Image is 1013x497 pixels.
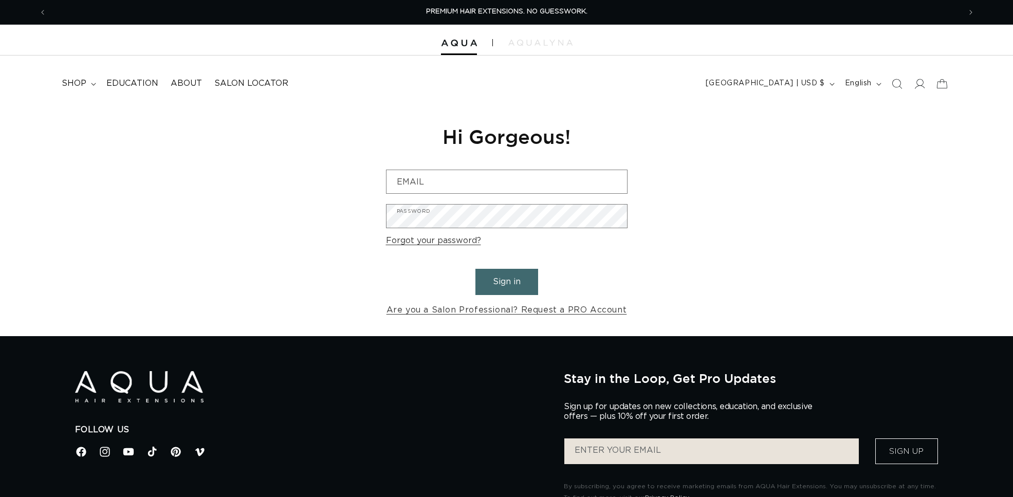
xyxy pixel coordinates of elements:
[62,78,86,89] span: shop
[475,269,538,295] button: Sign in
[208,72,294,95] a: Salon Locator
[386,124,628,149] h1: Hi Gorgeous!
[56,72,100,95] summary: shop
[960,3,982,22] button: Next announcement
[31,3,54,22] button: Previous announcement
[886,72,908,95] summary: Search
[386,303,627,318] a: Are you a Salon Professional? Request a PRO Account
[699,74,839,94] button: [GEOGRAPHIC_DATA] | USD $
[100,72,164,95] a: Education
[75,371,204,402] img: Aqua Hair Extensions
[386,170,627,193] input: Email
[706,78,825,89] span: [GEOGRAPHIC_DATA] | USD $
[171,78,202,89] span: About
[845,78,872,89] span: English
[426,8,587,15] span: PREMIUM HAIR EXTENSIONS. NO GUESSWORK.
[164,72,208,95] a: About
[106,78,158,89] span: Education
[839,74,886,94] button: English
[441,40,477,47] img: Aqua Hair Extensions
[564,371,938,385] h2: Stay in the Loop, Get Pro Updates
[564,402,821,421] p: Sign up for updates on new collections, education, and exclusive offers — plus 10% off your first...
[875,438,938,464] button: Sign Up
[75,425,549,435] h2: Follow Us
[214,78,288,89] span: Salon Locator
[564,438,858,464] input: ENTER YOUR EMAIL
[386,233,481,248] a: Forgot your password?
[508,40,573,46] img: aqualyna.com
